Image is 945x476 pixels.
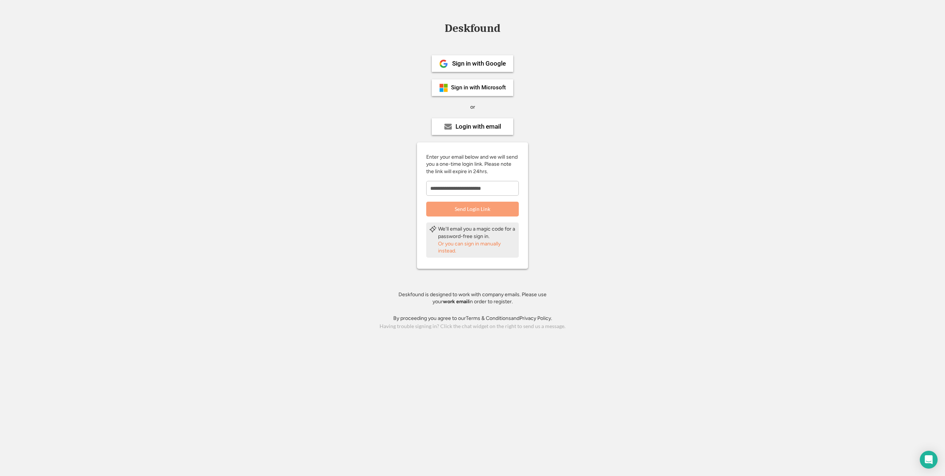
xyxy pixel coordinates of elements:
div: Or you can sign in manually instead. [438,240,516,255]
div: Deskfound [441,23,504,34]
div: Sign in with Google [452,60,506,67]
img: ms-symbollockup_mssymbol_19.png [439,83,448,92]
div: Enter your email below and we will send you a one-time login link. Please note the link will expi... [426,153,519,175]
a: Privacy Policy. [520,315,552,321]
div: Sign in with Microsoft [451,85,506,90]
div: Deskfound is designed to work with company emails. Please use your in order to register. [389,291,556,305]
div: By proceeding you agree to our and [393,315,552,322]
button: Send Login Link [426,202,519,216]
div: or [470,103,475,111]
div: Login with email [455,123,501,130]
strong: work email [443,298,469,305]
img: 1024px-Google__G__Logo.svg.png [439,59,448,68]
div: Open Intercom Messenger [920,451,938,469]
a: Terms & Conditions [466,315,511,321]
div: We'll email you a magic code for a password-free sign in. [438,225,516,240]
